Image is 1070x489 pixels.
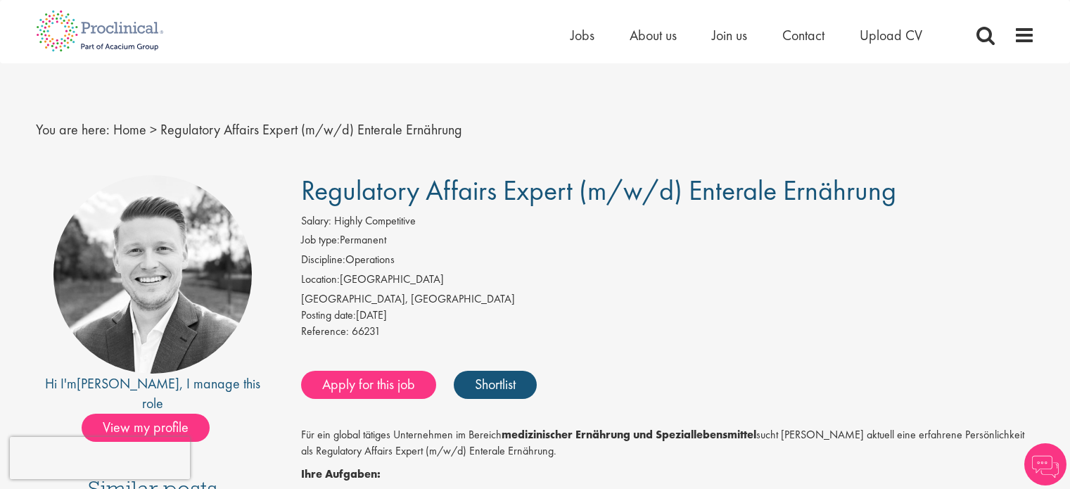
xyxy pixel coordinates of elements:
span: Posting date: [301,307,356,322]
a: Jobs [571,26,594,44]
span: View my profile [82,414,210,442]
div: Hi I'm , I manage this role [36,374,270,414]
img: Chatbot [1024,443,1066,485]
span: Highly Competitive [334,213,416,228]
li: Permanent [301,232,1035,252]
li: Operations [301,252,1035,272]
span: > [150,120,157,139]
label: Salary: [301,213,331,229]
a: Join us [712,26,747,44]
p: Für ein global tätiges Unternehmen im Bereich sucht [PERSON_NAME] aktuell eine erfahrene Persönli... [301,427,1035,459]
a: About us [630,26,677,44]
div: [GEOGRAPHIC_DATA], [GEOGRAPHIC_DATA] [301,291,1035,307]
a: Apply for this job [301,371,436,399]
label: Job type: [301,232,340,248]
a: [PERSON_NAME] [77,374,179,393]
iframe: reCAPTCHA [10,437,190,479]
a: Contact [782,26,824,44]
img: imeage of recruiter Lukas Eckert [53,175,252,374]
label: Location: [301,272,340,288]
span: Regulatory Affairs Expert (m/w/d) Enterale Ernährung [160,120,462,139]
a: Upload CV [860,26,922,44]
li: [GEOGRAPHIC_DATA] [301,272,1035,291]
label: Reference: [301,324,349,340]
a: Shortlist [454,371,537,399]
a: breadcrumb link [113,120,146,139]
span: You are here: [36,120,110,139]
span: 66231 [352,324,381,338]
label: Discipline: [301,252,345,268]
strong: medizinischer Ernährung und Speziallebensmittel [502,427,756,442]
div: [DATE] [301,307,1035,324]
span: Regulatory Affairs Expert (m/w/d) Enterale Ernährung [301,172,896,208]
strong: Ihre Aufgaben: [301,466,381,481]
a: View my profile [82,417,224,435]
